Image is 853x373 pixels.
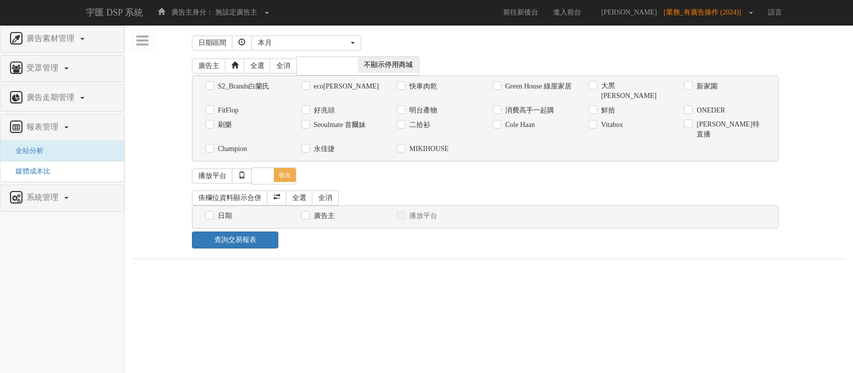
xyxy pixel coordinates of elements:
[503,120,535,130] label: Cole Haan
[24,34,79,42] span: 廣告素材管理
[407,211,437,221] label: 播放平台
[8,167,50,175] a: 媒體成本比
[311,144,335,154] label: 永佳捷
[215,105,238,115] label: FitFlop
[599,81,670,101] label: 大黑[PERSON_NAME]
[694,105,725,115] label: ONEDER
[8,60,116,76] a: 受眾管理
[24,122,63,131] span: 報表管理
[24,63,63,72] span: 受眾管理
[596,8,662,16] span: [PERSON_NAME]
[407,120,430,130] label: 二拾衫
[215,144,247,154] label: Champion
[311,120,366,130] label: Seoulmate 首爾妹
[311,105,335,115] label: 好兆頭
[274,168,296,182] span: 收合
[270,58,297,73] a: 全消
[192,231,278,248] a: 查詢交易報表
[503,81,572,91] label: Green House 綠屋家居
[286,190,313,205] a: 全選
[215,81,269,91] label: S2_Brands白蘭氏
[311,81,379,91] label: eco[PERSON_NAME]
[664,8,746,16] span: [業務_有廣告操作 (2024)]
[8,119,116,135] a: 報表管理
[311,211,335,221] label: 廣告主
[599,105,615,115] label: 鮮拾
[358,57,419,73] span: 不顯示停用商城
[407,81,437,91] label: 快車肉乾
[8,190,116,206] a: 系統管理
[8,90,116,106] a: 廣告走期管理
[8,31,116,47] a: 廣告素材管理
[258,38,349,48] div: 本月
[8,147,43,154] a: 全站分析
[24,93,79,101] span: 廣告走期管理
[215,120,232,130] label: 刷樂
[407,144,449,154] label: MIKIHOUSE
[407,105,437,115] label: 明台產物
[694,119,765,139] label: [PERSON_NAME]特直播
[503,105,554,115] label: 消費高手一起購
[215,8,257,16] span: 無設定廣告主
[171,8,213,16] span: 廣告主身分：
[599,120,623,130] label: Vitabox
[24,193,63,201] span: 系統管理
[694,81,718,91] label: 新家園
[244,58,271,73] a: 全選
[215,211,232,221] label: 日期
[312,190,339,205] a: 全消
[251,35,361,50] button: 本月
